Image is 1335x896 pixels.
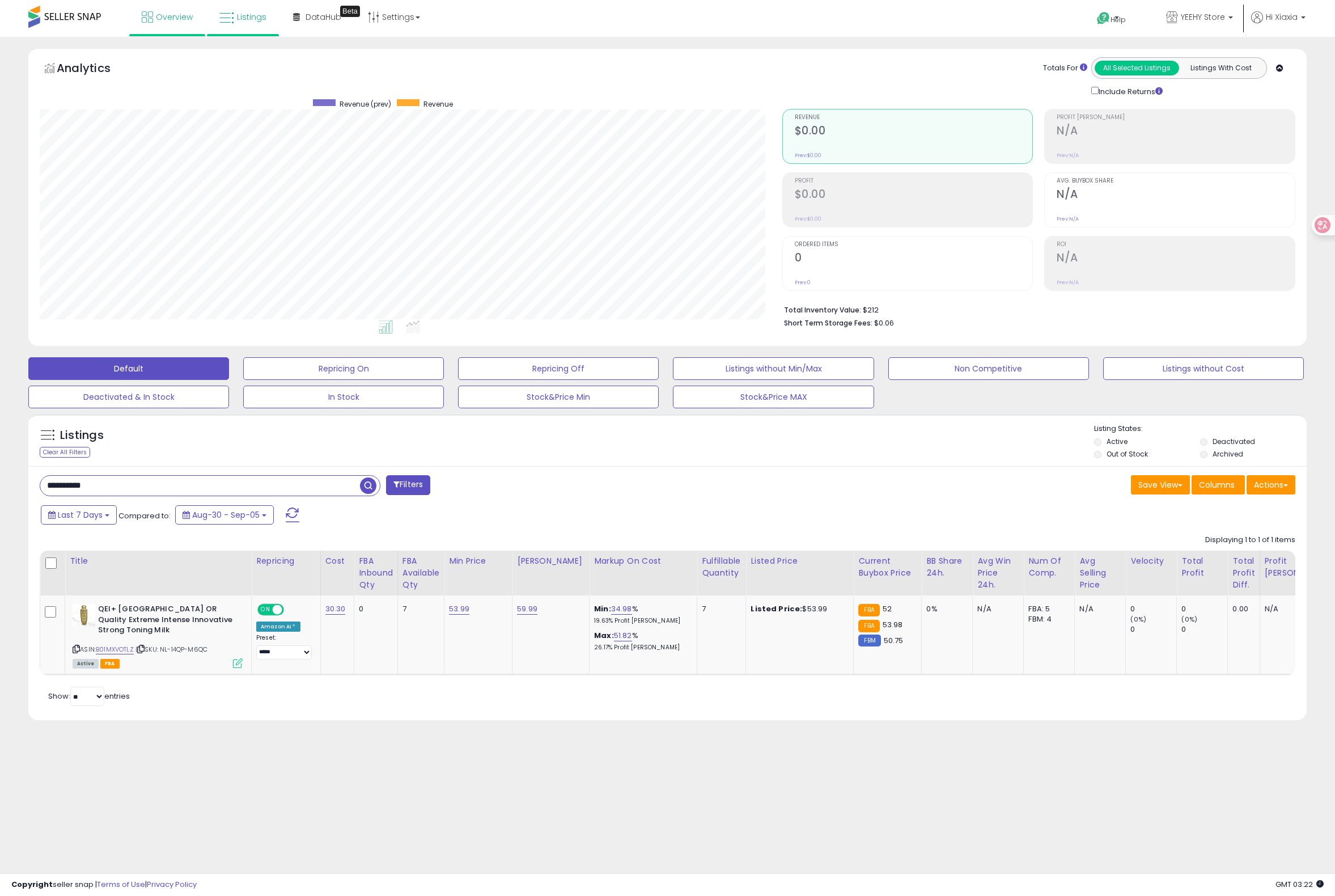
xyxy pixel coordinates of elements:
[1232,604,1251,614] div: 0.00
[883,619,903,630] span: 53.98
[858,604,879,616] small: FBA
[73,604,243,667] div: ASIN:
[57,60,133,79] h5: Analytics
[237,11,266,23] span: Listings
[1096,11,1111,26] i: Get Help
[258,605,273,615] span: ON
[784,305,861,315] b: Total Inventory Value:
[1088,3,1148,37] a: Help
[784,318,872,328] b: Short Term Storage Fees:
[926,604,964,614] div: 0%
[1179,61,1263,75] button: Listings With Cost
[1247,475,1295,495] button: Actions
[594,603,611,614] b: Min:
[1131,475,1190,495] button: Save View
[1181,604,1227,614] div: 0
[1057,188,1295,203] h2: N/A
[359,604,389,614] div: 0
[594,617,688,625] p: 19.63% Profit [PERSON_NAME]
[243,357,444,380] button: Repricing On
[306,11,341,23] span: DataHub
[590,551,697,595] th: The percentage added to the cost of goods (COGS) that forms the calculator for Min & Max prices.
[702,604,737,614] div: 7
[340,99,391,109] span: Revenue (prev)
[41,505,117,525] button: Last 7 Days
[1057,178,1295,184] span: Avg. Buybox Share
[40,447,90,458] div: Clear All Filters
[858,555,917,579] div: Current Buybox Price
[1094,424,1307,434] p: Listing States:
[1107,449,1148,459] label: Out of Stock
[858,635,880,646] small: FBM
[1205,535,1295,546] div: Displaying 1 to 1 of 1 items
[282,605,300,615] span: OFF
[1130,555,1172,567] div: Velocity
[1232,555,1255,591] div: Total Profit Diff.
[1265,604,1328,614] div: N/A
[795,251,1033,267] h2: 0
[594,555,692,567] div: Markup on Cost
[1057,124,1295,140] h2: N/A
[386,475,430,495] button: Filters
[1266,11,1298,23] span: Hi Xiaxia
[751,603,802,614] b: Listed Price:
[458,386,659,408] button: Stock&Price Min
[1043,63,1087,74] div: Totals For
[751,604,845,614] div: $53.99
[1130,624,1176,635] div: 0
[458,357,659,380] button: Repricing Off
[325,555,350,567] div: Cost
[926,555,968,579] div: BB Share 24h.
[795,279,811,286] small: Prev: 0
[1095,61,1179,75] button: All Selected Listings
[1079,555,1121,591] div: Avg Selling Price
[73,604,95,627] img: 31wfG4ENVbL._SL40_.jpg
[1107,437,1128,446] label: Active
[1083,84,1176,98] div: Include Returns
[28,357,229,380] button: Default
[795,152,821,159] small: Prev: $0.00
[795,124,1033,140] h2: $0.00
[1199,479,1235,491] span: Columns
[156,11,193,23] span: Overview
[858,620,879,632] small: FBA
[28,386,229,408] button: Deactivated & In Stock
[48,691,130,701] span: Show: entries
[611,603,632,615] a: 34.98
[135,645,207,654] span: | SKU: NL-14QP-M6QC
[884,635,904,646] span: 50.75
[1192,475,1245,495] button: Columns
[256,622,300,632] div: Amazon AI *
[702,555,741,579] div: Fulfillable Quantity
[1181,624,1227,635] div: 0
[98,604,236,639] b: QEI+ [GEOGRAPHIC_DATA] OR Quality Extreme Intense Innovative Strong Toning Milk
[402,604,435,614] div: 7
[58,509,103,521] span: Last 7 Days
[594,644,688,652] p: 26.17% Profit [PERSON_NAME]
[751,555,849,567] div: Listed Price
[1181,615,1197,624] small: (0%)
[256,634,312,660] div: Preset:
[594,630,614,641] b: Max:
[1103,357,1304,380] button: Listings without Cost
[1028,555,1070,579] div: Num of Comp.
[1265,555,1332,579] div: Profit [PERSON_NAME]
[673,386,874,408] button: Stock&Price MAX
[1213,449,1243,459] label: Archived
[243,386,444,408] button: In Stock
[888,357,1089,380] button: Non Competitive
[795,188,1033,203] h2: $0.00
[795,215,821,222] small: Prev: $0.00
[1057,152,1079,159] small: Prev: N/A
[673,357,874,380] button: Listings without Min/Max
[1181,555,1223,579] div: Total Profit
[1028,614,1066,624] div: FBM: 4
[1057,115,1295,121] span: Profit [PERSON_NAME]
[1251,11,1306,37] a: Hi Xiaxia
[325,603,346,615] a: 30.30
[977,555,1019,591] div: Avg Win Price 24h.
[70,555,247,567] div: Title
[1111,15,1126,24] span: Help
[1057,215,1079,222] small: Prev: N/A
[256,555,316,567] div: Repricing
